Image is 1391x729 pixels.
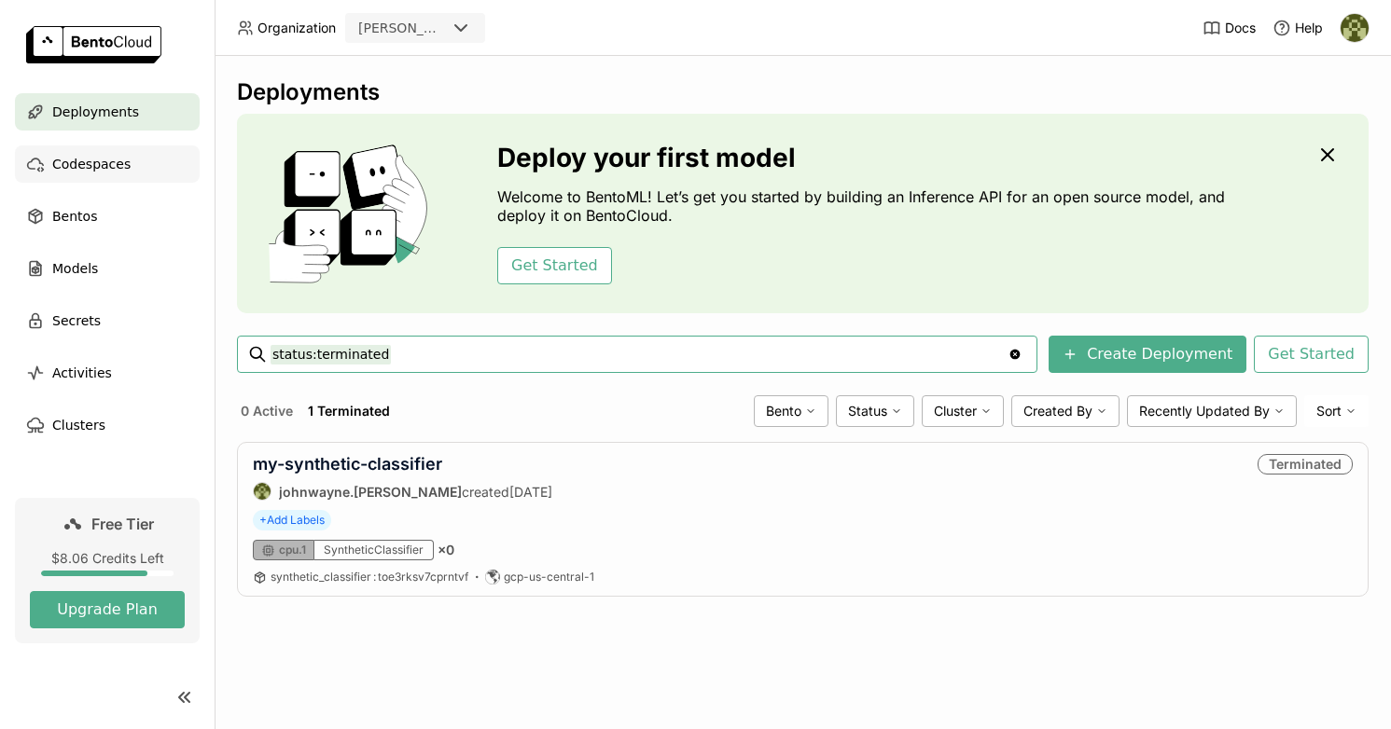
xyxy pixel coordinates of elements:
[271,570,468,585] a: synthetic_classifier:toe3rksv7cprntvf
[52,153,131,175] span: Codespaces
[15,198,200,235] a: Bentos
[15,354,200,392] a: Activities
[30,550,185,567] div: $8.06 Credits Left
[254,483,271,500] img: johnwayne.jiang john
[253,510,331,530] span: +Add Labels
[271,339,1008,369] input: Search
[1225,20,1256,36] span: Docs
[30,591,185,628] button: Upgrade Plan
[509,484,552,500] span: [DATE]
[766,403,801,420] span: Bento
[1273,19,1323,37] div: Help
[1139,403,1270,420] span: Recently Updated By
[1011,395,1120,427] div: Created By
[314,540,434,560] div: SyntheticClassifier
[1008,347,1022,362] svg: Clear value
[252,144,452,283] img: cover onboarding
[279,543,306,557] span: cpu.1
[52,257,98,280] span: Models
[754,395,828,427] div: Bento
[52,414,105,436] span: Clusters
[52,309,101,332] span: Secrets
[934,403,977,420] span: Cluster
[1304,395,1369,427] div: Sort
[358,19,446,37] div: [PERSON_NAME]
[497,187,1234,225] p: Welcome to BentoML! Let’s get you started by building an Inference API for an open source model, ...
[253,454,442,474] a: my-synthetic-classifier
[1341,14,1369,42] img: johnwayne.jiang john
[15,250,200,287] a: Models
[237,399,297,423] button: 0 Active
[52,101,139,123] span: Deployments
[836,395,914,427] div: Status
[1023,403,1092,420] span: Created By
[497,143,1234,172] h3: Deploy your first model
[1295,20,1323,36] span: Help
[504,570,594,585] span: gcp-us-central-1
[52,362,112,384] span: Activities
[1254,336,1369,373] button: Get Started
[497,247,612,284] button: Get Started
[257,20,336,36] span: Organization
[15,498,200,643] a: Free Tier$8.06 Credits LeftUpgrade Plan
[253,482,552,501] div: created
[1127,395,1297,427] div: Recently Updated By
[373,570,376,584] span: :
[271,570,468,584] span: synthetic_classifier toe3rksv7cprntvf
[448,20,450,38] input: Selected bentoml-john.
[848,403,887,420] span: Status
[52,205,97,227] span: Bentos
[279,484,462,500] strong: johnwayne.[PERSON_NAME]
[922,395,1004,427] div: Cluster
[304,399,394,423] button: 1 Terminated
[1203,19,1256,37] a: Docs
[15,302,200,339] a: Secrets
[1258,454,1353,475] div: Terminated
[26,26,161,63] img: logo
[15,93,200,131] a: Deployments
[438,542,454,558] span: × 0
[237,78,1369,106] div: Deployments
[15,406,200,444] a: Clusters
[91,515,154,533] span: Free Tier
[1049,336,1246,373] button: Create Deployment
[1316,403,1342,420] span: Sort
[15,145,200,183] a: Codespaces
